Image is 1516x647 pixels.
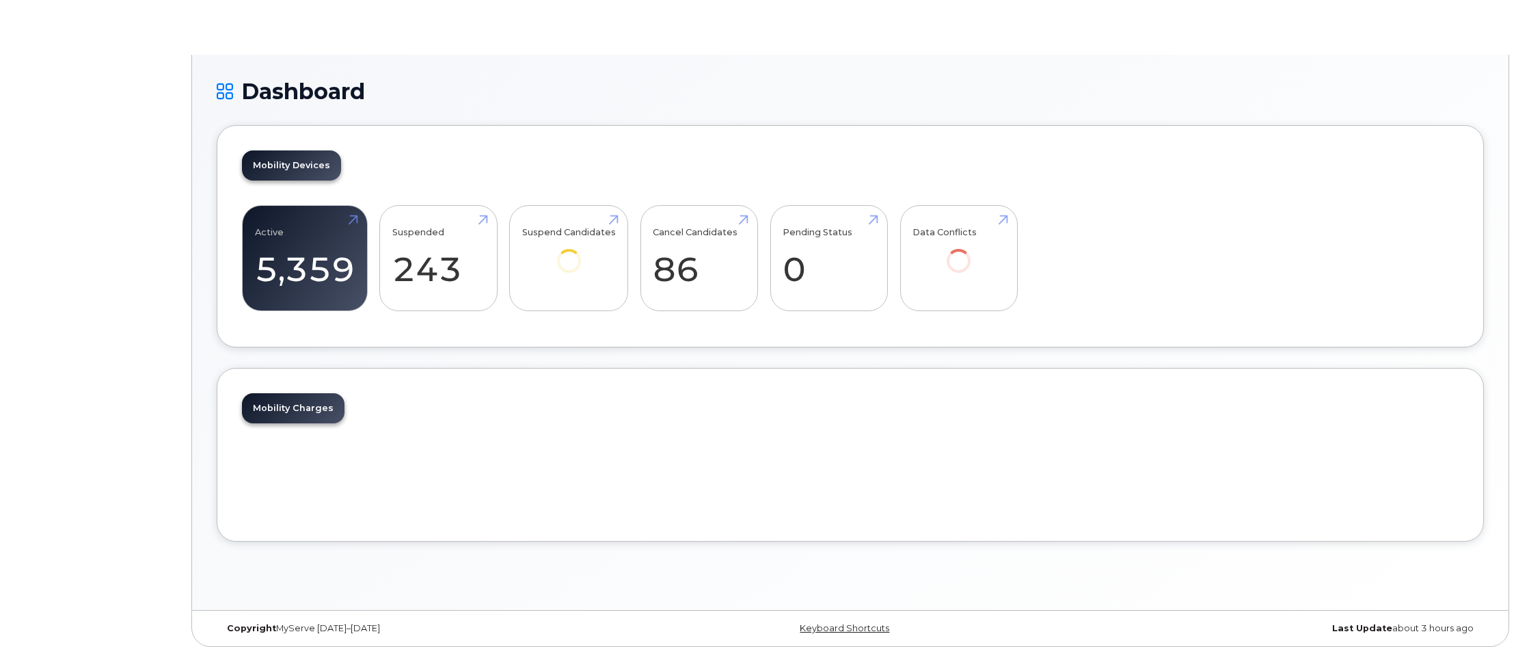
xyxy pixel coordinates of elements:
[653,213,745,304] a: Cancel Candidates 86
[242,150,341,181] a: Mobility Devices
[1332,623,1392,633] strong: Last Update
[227,623,276,633] strong: Copyright
[783,213,875,304] a: Pending Status 0
[912,213,1005,292] a: Data Conflicts
[1061,623,1484,634] div: about 3 hours ago
[217,623,639,634] div: MyServe [DATE]–[DATE]
[242,393,344,423] a: Mobility Charges
[255,213,355,304] a: Active 5,359
[522,213,616,292] a: Suspend Candidates
[217,79,1484,103] h1: Dashboard
[800,623,889,633] a: Keyboard Shortcuts
[392,213,485,304] a: Suspended 243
